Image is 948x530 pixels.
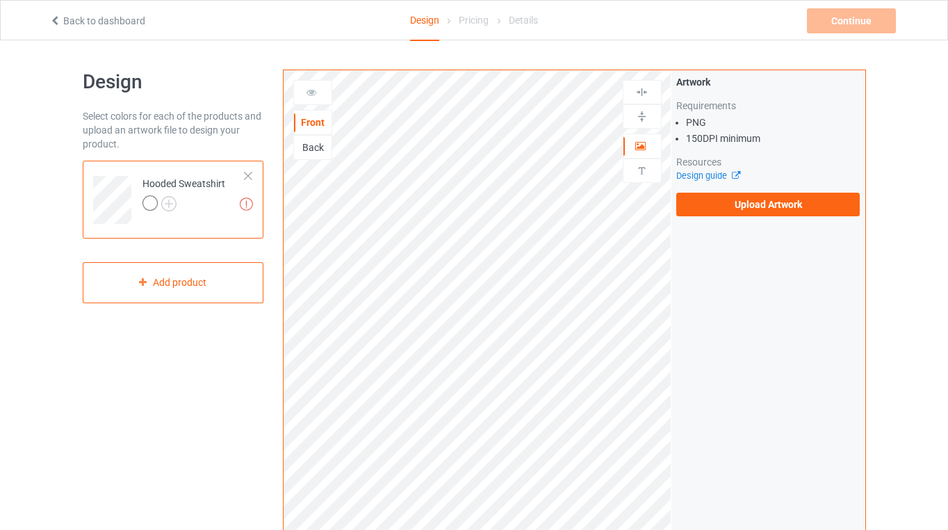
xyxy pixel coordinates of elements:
img: svg%3E%0A [635,164,648,177]
div: Hooded Sweatshirt [83,161,264,239]
label: Upload Artwork [676,193,860,216]
img: exclamation icon [240,198,253,211]
a: Design guide [676,170,739,181]
div: Front [294,115,332,129]
img: svg+xml;base64,PD94bWwgdmVyc2lvbj0iMS4wIiBlbmNvZGluZz0iVVRGLTgiPz4KPHN2ZyB3aWR0aD0iMjJweCIgaGVpZ2... [161,196,177,211]
div: Design [410,1,439,41]
li: 150 DPI minimum [686,131,860,145]
div: Details [509,1,538,40]
div: Resources [676,155,860,169]
div: Requirements [676,99,860,113]
div: Add product [83,262,264,303]
div: Pricing [459,1,489,40]
div: Back [294,140,332,154]
img: svg%3E%0A [635,110,648,123]
h1: Design [83,70,264,95]
div: Select colors for each of the products and upload an artwork file to design your product. [83,109,264,151]
li: PNG [686,115,860,129]
div: Hooded Sweatshirt [142,177,225,210]
img: svg%3E%0A [635,86,648,99]
a: Back to dashboard [49,15,145,26]
div: Artwork [676,75,860,89]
